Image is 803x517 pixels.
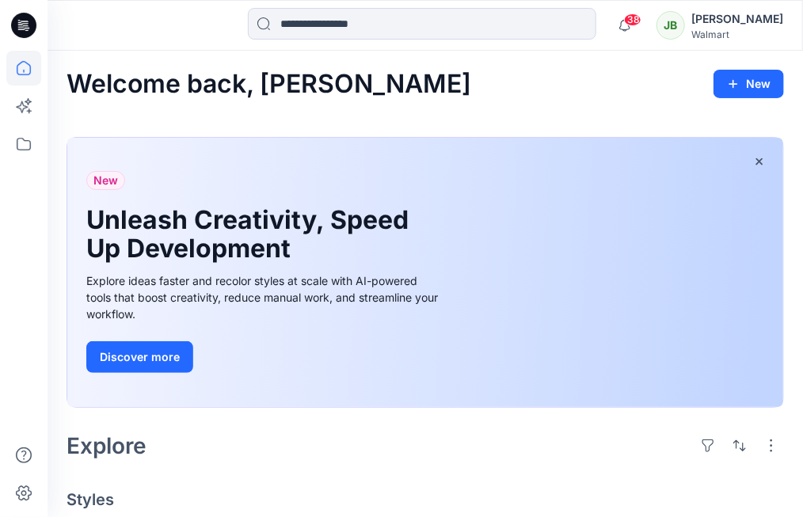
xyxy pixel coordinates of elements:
h4: Styles [67,490,784,509]
div: JB [656,11,685,40]
button: Discover more [86,341,193,373]
h2: Explore [67,433,147,458]
h2: Welcome back, [PERSON_NAME] [67,70,471,99]
a: Discover more [86,341,443,373]
span: New [93,171,118,190]
h1: Unleash Creativity, Speed Up Development [86,206,419,263]
button: New [714,70,784,98]
div: Walmart [691,29,783,40]
div: [PERSON_NAME] [691,10,783,29]
span: 38 [624,13,641,26]
div: Explore ideas faster and recolor styles at scale with AI-powered tools that boost creativity, red... [86,272,443,322]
